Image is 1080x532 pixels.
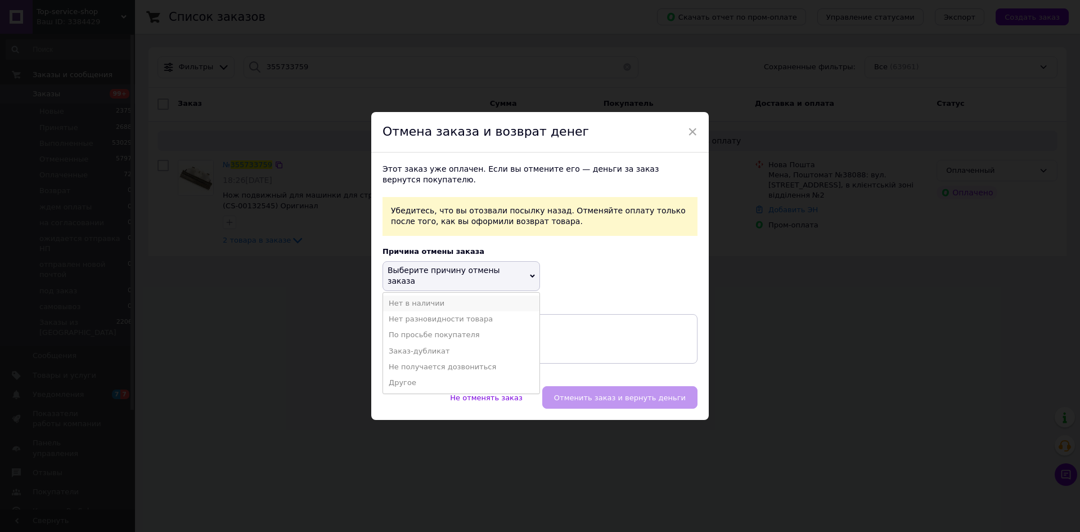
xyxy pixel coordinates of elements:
li: По просьбе покупателя [383,327,539,343]
span: Не отменять заказ [450,394,523,402]
span: Выберите причину отмены заказа [388,266,500,286]
li: Нет в наличии [383,296,539,311]
div: Осталось символов: 255 [382,368,697,375]
div: Дополнительный комментарий [382,300,697,309]
li: Заказ-дубликат [383,343,539,359]
div: Отмена заказа и возврат денег [371,112,709,153]
div: Причина отмены заказа [382,247,697,256]
span: × [687,122,697,141]
li: Нет разновидности товара [383,311,539,327]
li: Другое [383,375,539,391]
div: Этот заказ уже оплачен. Если вы отмените его — деньги за заказ вернутся покупателю. [382,164,697,186]
div: Убедитесь, что вы отозвали посылку назад. Отменяйте оплату только после того, как вы оформили воз... [382,197,697,236]
button: Не отменять заказ [438,386,534,409]
li: Не получается дозвониться [383,359,539,375]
